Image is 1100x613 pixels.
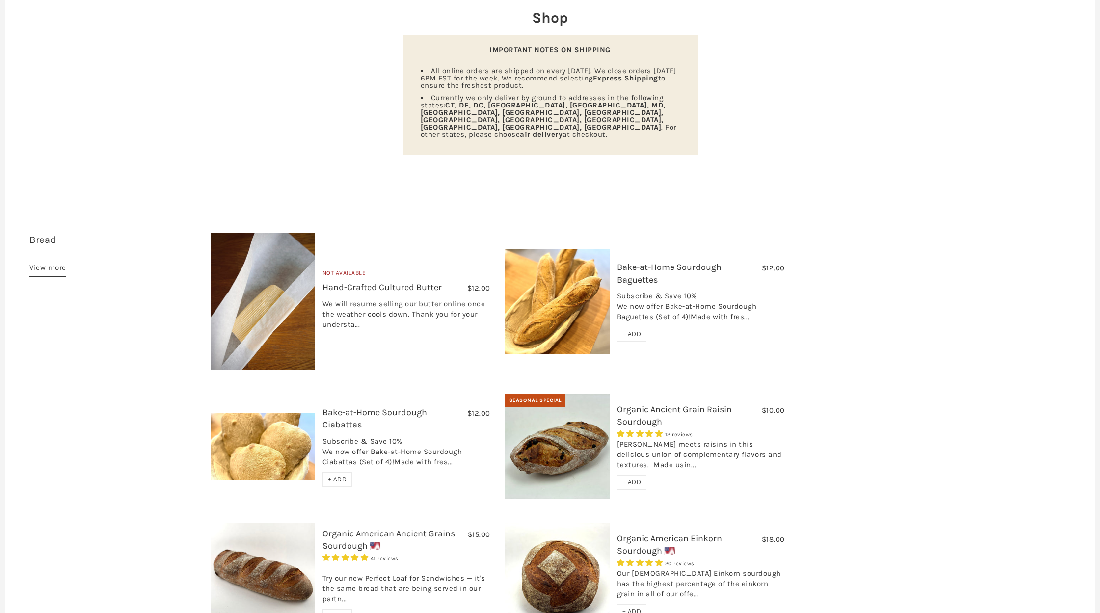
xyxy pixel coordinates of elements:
[421,101,666,132] strong: CT, DE, DC, [GEOGRAPHIC_DATA], [GEOGRAPHIC_DATA], MD, [GEOGRAPHIC_DATA], [GEOGRAPHIC_DATA], [GEOG...
[468,530,490,539] span: $15.00
[617,568,785,604] div: Our [DEMOGRAPHIC_DATA] Einkorn sourdough has the highest percentage of the einkorn grain in all o...
[622,478,642,486] span: + ADD
[467,409,490,418] span: $12.00
[467,284,490,293] span: $12.00
[421,93,676,139] span: Currently we only deliver by ground to addresses in the following states: . For other states, ple...
[762,406,785,415] span: $10.00
[322,268,490,282] div: Not Available
[29,234,56,245] a: Bread
[322,472,352,487] div: + ADD
[665,431,693,438] span: 12 reviews
[617,262,722,285] a: Bake-at-Home Sourdough Baguettes
[593,74,658,82] strong: Express Shipping
[322,282,442,293] a: Hand-Crafted Cultured Butter
[322,563,490,609] div: Try our new Perfect Loaf for Sandwiches — it's the same bread that are being served in our partn...
[520,130,563,139] strong: air delivery
[322,299,490,335] div: We will resume selling our butter online once the weather cools down. Thank you for your understa...
[322,528,455,551] a: Organic American Ancient Grains Sourdough 🇺🇸
[211,233,315,370] img: Hand-Crafted Cultured Butter
[211,413,315,480] img: Bake-at-Home Sourdough Ciabattas
[505,249,610,354] img: Bake-at-Home Sourdough Baguettes
[505,394,565,407] div: Seasonal Special
[371,555,399,561] span: 41 reviews
[617,404,732,427] a: Organic Ancient Grain Raisin Sourdough
[622,330,642,338] span: + ADD
[322,407,427,430] a: Bake-at-Home Sourdough Ciabattas
[421,66,676,90] span: All online orders are shipped on every [DATE]. We close orders [DATE] 6PM EST for the week. We re...
[617,291,785,327] div: Subscribe & Save 10% We now offer Bake-at-Home Sourdough Baguettes (Set of 4)!Made with fres...
[505,394,610,499] img: Organic Ancient Grain Raisin Sourdough
[403,7,698,28] h2: Shop
[617,439,785,475] div: [PERSON_NAME] meets raisins in this delicious union of complementary flavors and textures. Made u...
[762,264,785,272] span: $12.00
[665,560,695,567] span: 20 reviews
[617,559,665,567] span: 4.95 stars
[617,475,647,490] div: + ADD
[328,475,347,483] span: + ADD
[617,327,647,342] div: + ADD
[29,262,66,277] a: View more
[322,436,490,472] div: Subscribe & Save 10% We now offer Bake-at-Home Sourdough Ciabattas (Set of 4)!Made with fres...
[322,553,371,562] span: 4.93 stars
[762,535,785,544] span: $18.00
[617,533,722,556] a: Organic American Einkorn Sourdough 🇺🇸
[29,233,203,262] h3: 12 items
[489,45,611,54] strong: IMPORTANT NOTES ON SHIPPING
[617,429,665,438] span: 5.00 stars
